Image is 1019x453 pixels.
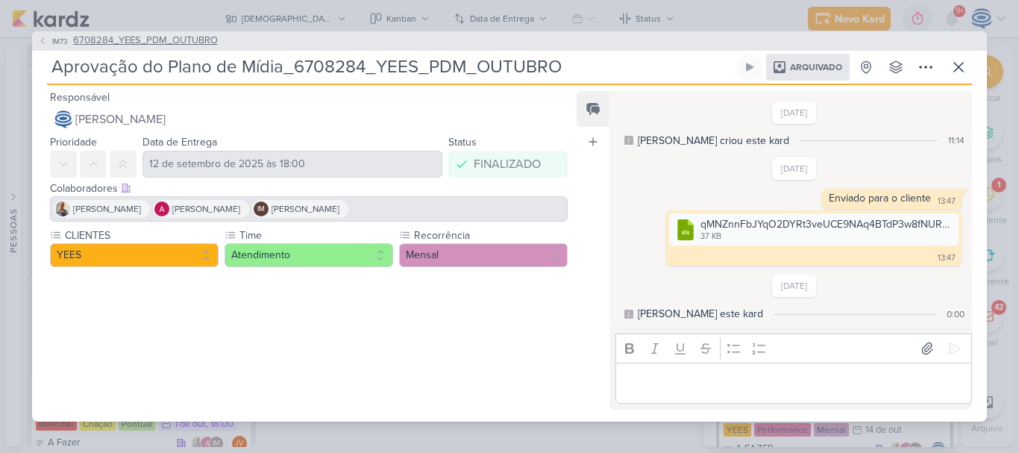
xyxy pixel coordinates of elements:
[615,363,972,404] div: Editor editing area: main
[73,34,218,49] span: 6708284_YEES_PDM_OUTUBRO
[790,63,842,72] span: Arquivado
[272,202,339,216] span: [PERSON_NAME]
[399,243,568,267] button: Mensal
[766,54,850,81] div: Arquivado
[669,213,959,246] div: qMNZnnFbJYqO2DYRt3veUCE9NAq4BTdP3w8fNURk.xlsx
[50,243,219,267] button: YEES
[47,54,733,81] input: Kard Sem Título
[829,192,931,204] div: Enviado para o cliente
[55,201,70,216] img: Iara Santos
[413,228,568,243] label: Recorrência
[50,181,568,196] div: Colaboradores
[50,36,70,47] span: IM73
[172,202,240,216] span: [PERSON_NAME]
[474,155,541,173] div: FINALIZADO
[73,202,141,216] span: [PERSON_NAME]
[225,243,393,267] button: Atendimento
[638,133,789,149] div: [PERSON_NAME] criou este kard
[50,136,97,149] label: Prioridade
[947,307,965,321] div: 0:00
[448,151,568,178] button: FINALIZADO
[142,151,442,178] input: Select a date
[257,206,265,213] p: IM
[948,134,965,147] div: 11:14
[38,34,218,49] button: IM73 6708284_YEES_PDM_OUTUBRO
[50,106,568,133] button: [PERSON_NAME]
[744,61,756,73] div: Ligar relógio
[63,228,219,243] label: CLIENTES
[154,201,169,216] img: Alessandra Gomes
[50,91,110,104] label: Responsável
[75,110,166,128] span: [PERSON_NAME]
[615,334,972,363] div: Editor toolbar
[238,228,393,243] label: Time
[700,231,950,243] div: 37 KB
[54,110,72,128] img: Caroline Traven De Andrade
[938,252,956,264] div: 13:47
[700,216,950,232] div: qMNZnnFbJYqO2DYRt3veUCE9NAq4BTdP3w8fNURk.xlsx
[142,136,217,149] label: Data de Entrega
[638,306,763,322] div: [PERSON_NAME] este kard
[448,136,477,149] label: Status
[938,196,956,207] div: 13:47
[254,201,269,216] div: Isabella Machado Guimarães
